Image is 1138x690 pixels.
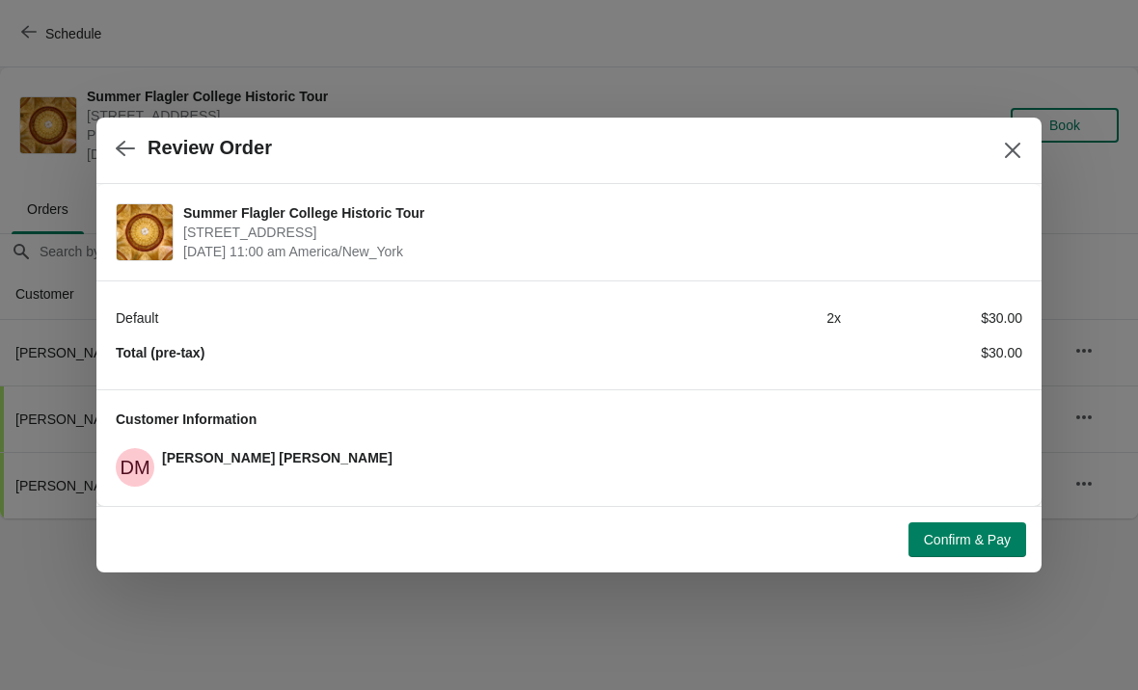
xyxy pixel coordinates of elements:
[924,532,1011,547] span: Confirm & Pay
[116,448,154,487] span: David
[162,450,393,465] span: [PERSON_NAME] [PERSON_NAME]
[841,308,1022,328] div: $30.00
[183,242,1013,261] span: [DATE] 11:00 am America/New_York
[120,457,149,478] text: DM
[841,343,1022,362] div: $30.00
[116,411,257,427] span: Customer Information
[660,308,841,328] div: 2 x
[183,223,1013,242] span: [STREET_ADDRESS]
[183,203,1013,223] span: Summer Flagler College Historic Tour
[908,522,1026,557] button: Confirm & Pay
[117,204,173,260] img: Summer Flagler College Historic Tour | 74 King Street, St. Augustine, FL, USA | August 20 | 11:00...
[116,308,660,328] div: Default
[995,133,1030,168] button: Close
[148,137,272,159] h2: Review Order
[116,345,204,360] strong: Total (pre-tax)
